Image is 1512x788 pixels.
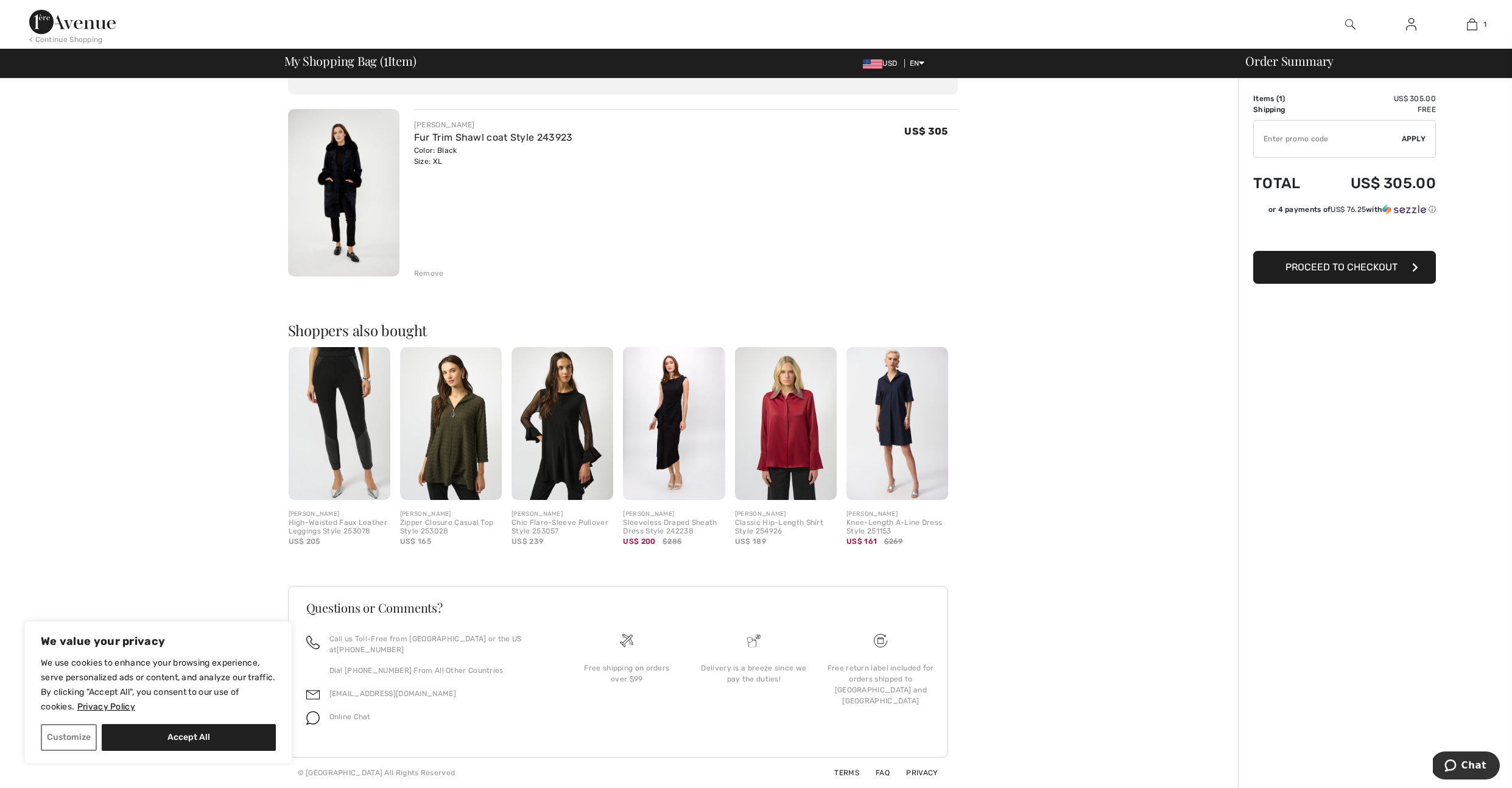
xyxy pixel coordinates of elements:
[910,59,925,68] span: EN
[29,34,103,45] div: < Continue Shopping
[1396,17,1426,32] a: Sign In
[1402,133,1426,144] span: Apply
[861,769,890,777] a: FAQ
[1318,93,1436,104] td: US$ 305.00
[337,646,404,654] a: [PHONE_NUMBER]
[891,769,938,777] a: Privacy
[384,52,388,68] span: 1
[1253,204,1436,219] div: or 4 payments ofUS$ 76.25withSezzle Click to learn more about Sezzle
[1268,204,1436,215] div: or 4 payments of with
[1253,251,1436,284] button: Proceed to Checkout
[623,519,725,536] div: Sleeveless Draped Sheath Dress Style 242238
[1254,121,1402,157] input: Promo code
[904,125,948,137] span: US$ 305
[414,145,573,167] div: Color: Black Size: XL
[298,767,455,778] div: © [GEOGRAPHIC_DATA] All Rights Reserved
[289,510,390,519] div: [PERSON_NAME]
[289,537,320,546] span: US$ 205
[1433,751,1500,782] iframe: Opens a widget where you can chat to one of our agents
[846,537,877,546] span: US$ 161
[24,621,292,764] div: We value your privacy
[874,634,887,647] img: Free shipping on orders over $99
[1406,17,1416,32] img: My Info
[1285,261,1398,273] span: Proceed to Checkout
[846,519,948,536] div: Knee-Length A-Line Dress Style 251153
[735,537,766,546] span: US$ 189
[1253,219,1436,247] iframe: PayPal-paypal
[820,769,859,777] a: Terms
[1253,163,1318,204] td: Total
[400,519,502,536] div: Zipper Closure Casual Top Style 253028
[41,634,276,649] p: We value your privacy
[1483,19,1486,30] span: 1
[329,633,549,655] p: Call us Toll-Free from [GEOGRAPHIC_DATA] or the US at
[289,519,390,536] div: High-Waisted Faux Leather Leggings Style 253078
[1279,94,1282,103] span: 1
[400,347,502,500] img: Zipper Closure Casual Top Style 253028
[512,537,543,546] span: US$ 239
[41,724,97,751] button: Customize
[620,634,633,647] img: Free shipping on orders over $99
[414,268,444,279] div: Remove
[863,59,882,69] img: US Dollar
[1382,204,1426,215] img: Sezzle
[29,10,116,34] img: 1ère Avenue
[284,55,417,67] span: My Shopping Bag ( Item)
[735,347,837,500] img: Classic Hip-Length Shirt Style 254926
[1253,93,1318,104] td: Items ( )
[400,510,502,519] div: [PERSON_NAME]
[329,665,549,676] p: Dial [PHONE_NUMBER] From All Other Countries
[1253,104,1318,115] td: Shipping
[288,109,399,276] img: Fur Trim Shawl coat Style 243923
[846,347,948,500] img: Knee-Length A-Line Dress Style 251153
[1467,17,1477,32] img: My Bag
[623,537,655,546] span: US$ 200
[41,656,276,714] p: We use cookies to enhance your browsing experience, serve personalized ads or content, and analyz...
[414,132,573,143] a: Fur Trim Shawl coat Style 243923
[77,701,136,712] a: Privacy Policy
[884,536,903,547] span: $269
[306,602,930,614] h3: Questions or Comments?
[846,510,948,519] div: [PERSON_NAME]
[329,689,456,698] a: [EMAIL_ADDRESS][DOMAIN_NAME]
[623,510,725,519] div: [PERSON_NAME]
[735,510,837,519] div: [PERSON_NAME]
[623,347,725,500] img: Sleeveless Draped Sheath Dress Style 242238
[1345,17,1356,32] img: search the website
[306,636,320,649] img: call
[1231,55,1505,67] div: Order Summary
[329,712,371,721] span: Online Chat
[306,688,320,702] img: email
[827,663,934,706] div: Free return label included for orders shipped to [GEOGRAPHIC_DATA] and [GEOGRAPHIC_DATA]
[735,519,837,536] div: Classic Hip-Length Shirt Style 254926
[289,347,390,500] img: High-Waisted Faux Leather Leggings Style 253078
[1442,17,1502,32] a: 1
[663,536,681,547] span: $285
[1318,104,1436,115] td: Free
[414,119,573,130] div: [PERSON_NAME]
[512,347,613,500] img: Chic Flare-Sleeve Pullover Style 253057
[1331,205,1366,214] span: US$ 76.25
[1318,163,1436,204] td: US$ 305.00
[573,663,680,684] div: Free shipping on orders over $99
[102,724,276,751] button: Accept All
[512,519,613,536] div: Chic Flare-Sleeve Pullover Style 253057
[400,537,431,546] span: US$ 165
[863,59,902,68] span: USD
[512,510,613,519] div: [PERSON_NAME]
[747,634,761,647] img: Delivery is a breeze since we pay the duties!
[306,711,320,725] img: chat
[700,663,807,684] div: Delivery is a breeze since we pay the duties!
[288,323,958,337] h2: Shoppers also bought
